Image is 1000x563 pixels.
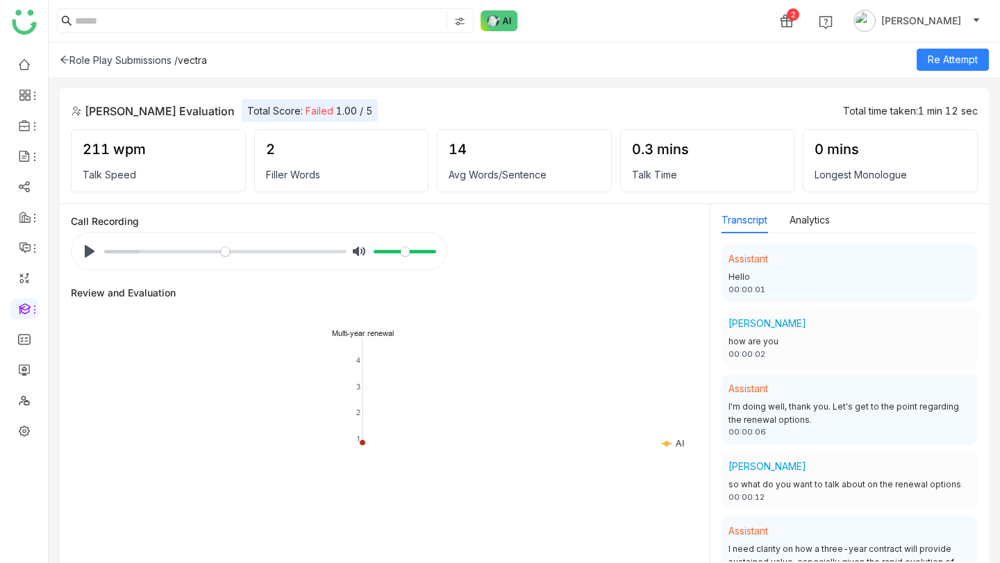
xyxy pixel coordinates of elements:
img: role-play.svg [71,106,82,117]
div: 00:00:12 [728,491,971,503]
span: Assistant [728,383,768,394]
text: 3 [356,382,360,392]
button: Transcript [722,212,767,228]
div: Total time taken: [843,105,978,117]
div: 2 [266,141,417,158]
button: Play [78,240,101,262]
div: 0.3 mins [632,141,783,158]
img: help.svg [819,15,833,29]
span: Assistant [728,525,768,537]
text: 1 [356,434,360,444]
text: Multi-year renewal [332,328,394,338]
img: logo [12,10,37,35]
span: Assistant [728,253,768,264]
div: 2 [787,8,799,21]
button: Re Attempt [917,49,989,71]
button: [PERSON_NAME] [851,10,983,32]
span: [PERSON_NAME] [881,13,961,28]
img: search-type.svg [454,16,465,27]
div: Role Play Submissions / [60,54,178,66]
div: I'm doing well, thank you. Let's get to the point regarding the renewal options. [728,401,971,427]
text: 4 [356,355,360,365]
div: 0 mins [815,141,966,158]
span: Failed [306,105,333,117]
span: [PERSON_NAME] [728,460,806,472]
img: ask-buddy-normal.svg [481,10,518,31]
div: Longest Monologue [815,169,966,180]
text: AI [675,437,685,448]
input: Seek [104,245,347,258]
span: [PERSON_NAME] [728,317,806,329]
span: Re Attempt [928,52,978,67]
div: Avg Words/Sentence [449,169,600,180]
div: Talk Time [632,169,783,180]
img: avatar [853,10,876,32]
text: 2 [356,407,360,417]
input: Volume [374,245,436,258]
div: 14 [449,141,600,158]
div: Review and Evaluation [71,287,176,299]
div: vectra [178,54,207,66]
div: 00:00:01 [728,284,971,296]
div: 00:00:06 [728,426,971,438]
div: 00:00:02 [728,348,971,360]
span: 1 min 12 sec [918,105,978,117]
div: Talk Speed [83,169,234,180]
div: 211 wpm [83,141,234,158]
div: [PERSON_NAME] Evaluation [71,103,235,119]
div: Hello [728,271,971,284]
div: how are you [728,335,971,348]
button: Analytics [790,212,830,228]
div: Filler Words [266,169,417,180]
div: so what do you want to talk about on the renewal options [728,478,971,491]
div: Call Recording [71,215,699,227]
div: Total Score: 1.00 / 5 [242,99,378,122]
